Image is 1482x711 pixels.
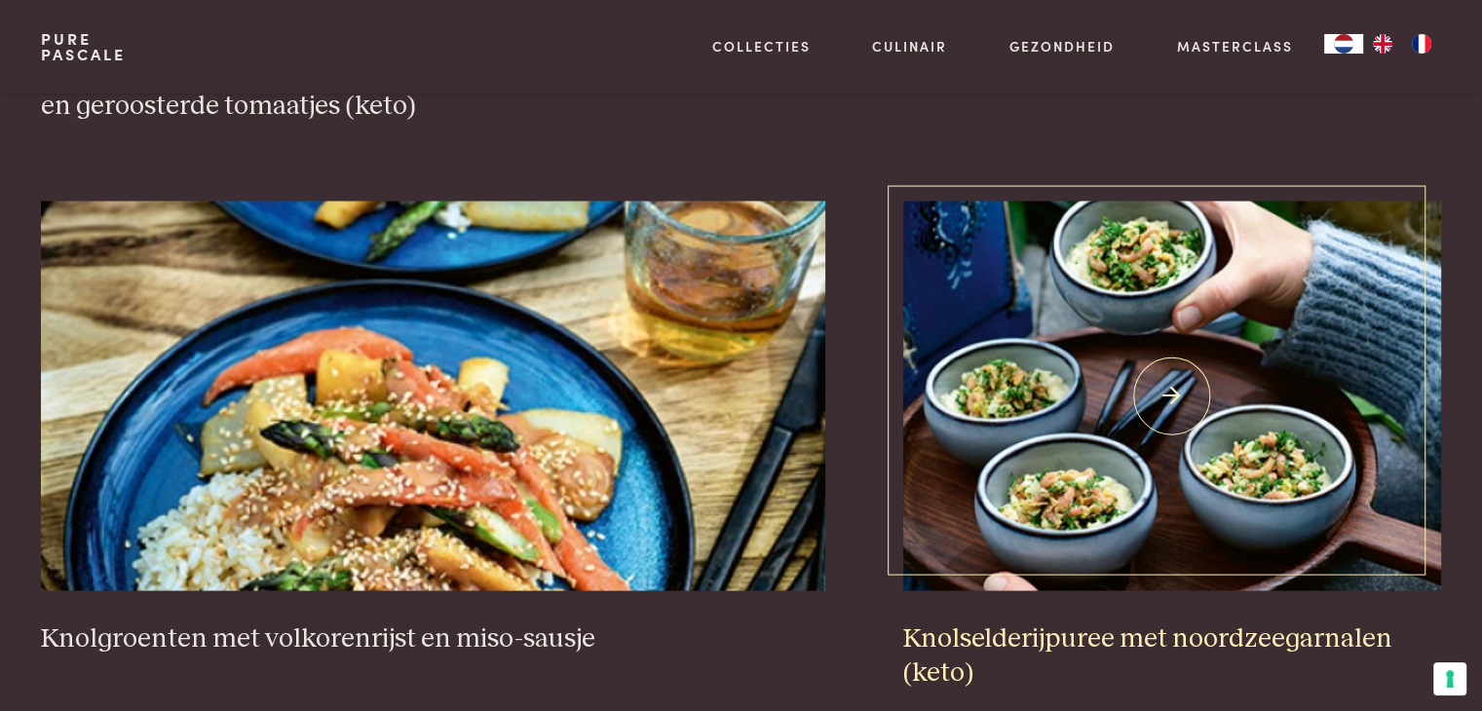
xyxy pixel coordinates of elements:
a: Knolselderijpuree met noordzeegarnalen (keto) Knolselderijpuree met noordzeegarnalen (keto) [903,201,1441,689]
a: Gezondheid [1009,36,1115,56]
div: Language [1324,34,1363,54]
h3: Knolselderijpuree met noordzeegarnalen (keto) [903,621,1441,689]
a: Knolgroenten met volkorenrijst en miso-sausje Knolgroenten met volkorenrijst en miso-sausje [41,201,825,655]
ul: Language list [1363,34,1441,54]
a: Culinair [872,36,947,56]
img: Knolselderijpuree met noordzeegarnalen (keto) [903,201,1441,590]
button: Uw voorkeuren voor toestemming voor trackingtechnologieën [1433,662,1466,695]
a: Collecties [712,36,811,56]
a: PurePascale [41,31,126,62]
h3: Knolgroenten met volkorenrijst en miso-sausje [41,621,825,655]
aside: Language selected: Nederlands [1324,34,1441,54]
a: FR [1402,34,1441,54]
a: Masterclass [1177,36,1293,56]
a: EN [1363,34,1402,54]
a: NL [1324,34,1363,54]
img: Knolgroenten met volkorenrijst en miso-sausje [41,201,825,590]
